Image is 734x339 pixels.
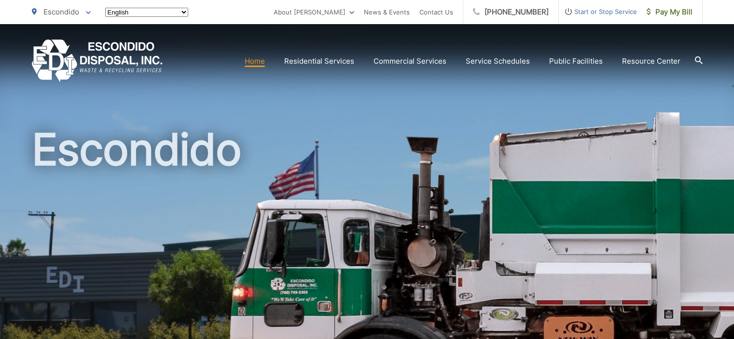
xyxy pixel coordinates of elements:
[105,8,188,17] select: Select a language
[274,6,354,18] a: About [PERSON_NAME]
[622,55,680,67] a: Resource Center
[284,55,354,67] a: Residential Services
[245,55,265,67] a: Home
[32,40,163,82] a: EDCD logo. Return to the homepage.
[374,55,446,67] a: Commercial Services
[549,55,603,67] a: Public Facilities
[419,6,453,18] a: Contact Us
[364,6,410,18] a: News & Events
[43,7,79,16] span: Escondido
[466,55,530,67] a: Service Schedules
[647,6,692,18] span: Pay My Bill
